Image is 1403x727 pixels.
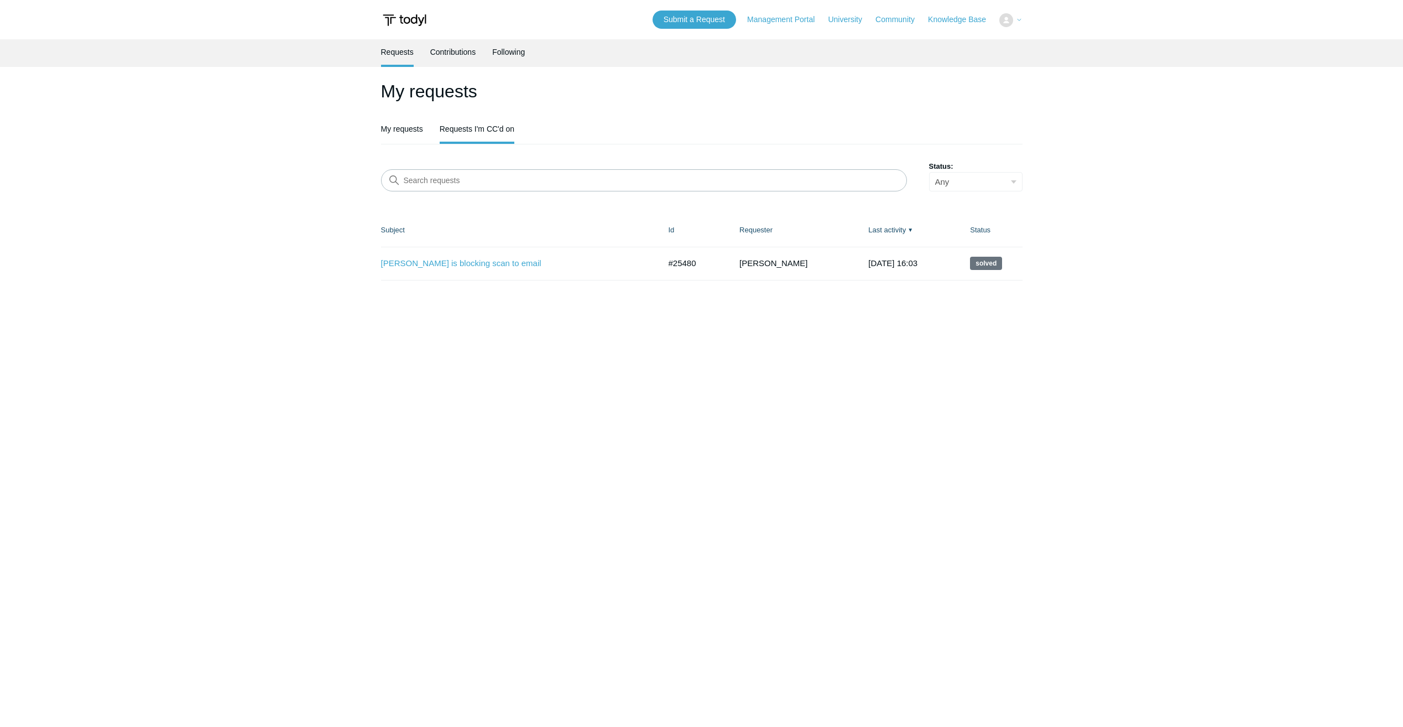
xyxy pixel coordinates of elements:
td: #25480 [658,247,729,280]
th: Status [959,214,1022,247]
a: Management Portal [747,14,826,25]
h1: My requests [381,78,1023,105]
a: Contributions [430,39,476,65]
a: University [828,14,873,25]
a: Following [492,39,525,65]
time: 2025-07-14T16:03:02+00:00 [868,258,917,268]
a: Community [875,14,926,25]
span: ▼ [907,226,913,234]
a: Requests I'm CC'd on [440,116,514,142]
td: [PERSON_NAME] [728,247,857,280]
span: This request has been solved [970,257,1002,270]
input: Search requests [381,169,907,191]
th: Requester [728,214,857,247]
a: Requests [381,39,414,65]
label: Status: [929,161,1023,172]
a: My requests [381,116,423,142]
th: Subject [381,214,658,247]
a: Submit a Request [653,11,736,29]
th: Id [658,214,729,247]
a: Knowledge Base [928,14,997,25]
img: Todyl Support Center Help Center home page [381,10,428,30]
a: Last activity▼ [868,226,906,234]
a: [PERSON_NAME] is blocking scan to email [381,257,644,270]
